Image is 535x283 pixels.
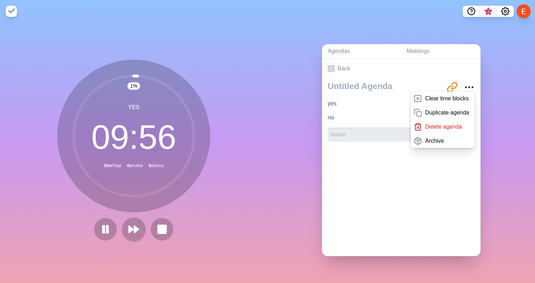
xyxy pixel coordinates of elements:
p: Delete agenda [425,123,462,131]
a: Agendas [322,44,401,59]
button: Share link [445,80,459,94]
button: More [462,80,476,94]
span: 3 [485,9,491,14]
p: Archive [425,137,444,145]
button: What’s new [480,6,497,17]
a: Back [322,59,481,78]
a: Meetings [401,44,481,59]
button: Settings [497,6,514,17]
input: Name [328,128,435,142]
input: Name [325,111,425,125]
p: Duplicate agenda [425,108,469,117]
input: Name [325,96,425,111]
button: Help [463,6,480,17]
img: timeblocks logo [6,6,17,17]
p: Clear time blocks [425,94,468,103]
